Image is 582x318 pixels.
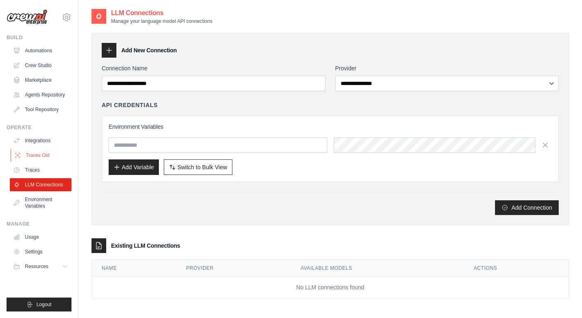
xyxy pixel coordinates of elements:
[92,277,569,298] td: No LLM connections found
[109,159,159,175] button: Add Variable
[92,260,176,277] th: Name
[10,245,71,258] a: Settings
[164,159,232,175] button: Switch to Bulk View
[10,260,71,273] button: Resources
[291,260,464,277] th: Available Models
[10,178,71,191] a: LLM Connections
[7,9,47,25] img: Logo
[7,221,71,227] div: Manage
[111,8,212,18] h2: LLM Connections
[11,149,72,162] a: Traces Old
[10,193,71,213] a: Environment Variables
[102,101,158,109] h4: API Credentials
[10,231,71,244] a: Usage
[7,34,71,41] div: Build
[10,88,71,101] a: Agents Repository
[36,301,51,308] span: Logout
[10,134,71,147] a: Integrations
[176,260,291,277] th: Provider
[495,200,559,215] button: Add Connection
[335,64,559,72] label: Provider
[10,103,71,116] a: Tool Repository
[10,74,71,87] a: Marketplace
[7,298,71,311] button: Logout
[10,163,71,177] a: Traces
[464,260,569,277] th: Actions
[10,44,71,57] a: Automations
[177,163,227,171] span: Switch to Bulk View
[25,263,48,270] span: Resources
[10,59,71,72] a: Crew Studio
[121,46,177,54] h3: Add New Connection
[109,123,552,131] h3: Environment Variables
[102,64,326,72] label: Connection Name
[111,18,212,25] p: Manage your language model API connections
[7,124,71,131] div: Operate
[111,242,180,250] h3: Existing LLM Connections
